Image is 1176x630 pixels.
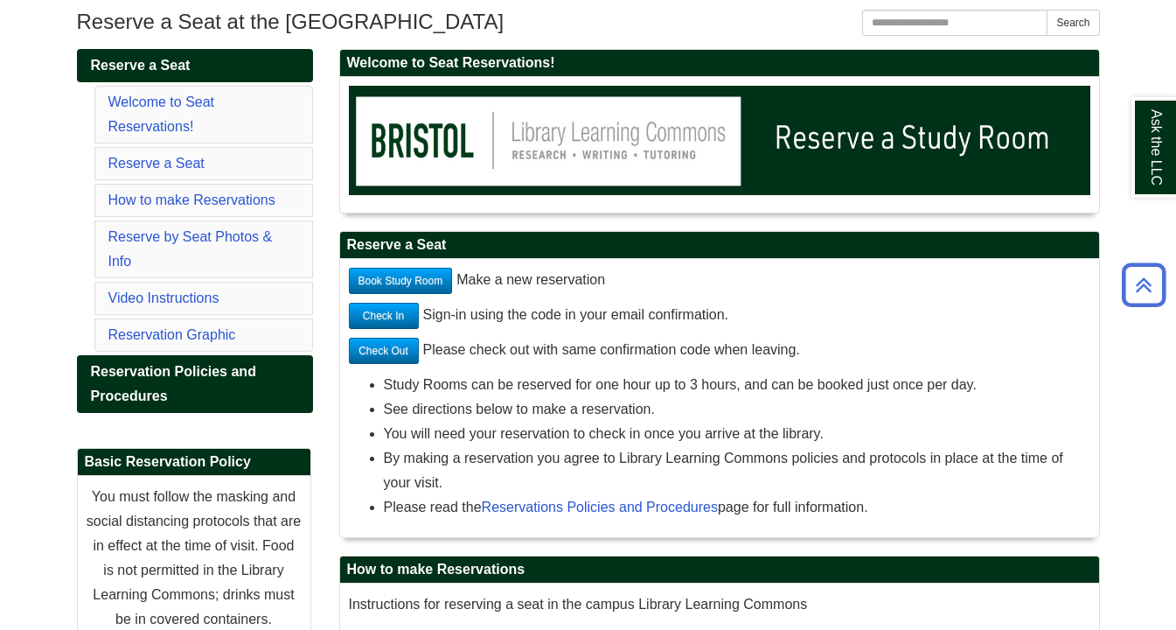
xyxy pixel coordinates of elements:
a: Back to Top [1116,273,1172,297]
p: Please check out with same confirmation code when leaving. [349,338,1090,364]
a: Reservation Graphic [108,327,236,342]
a: Reserve a Seat [108,156,205,171]
h2: How to make Reservations [340,556,1099,584]
h2: Welcome to Seat Reservations! [340,50,1099,77]
a: Reserve a Seat [77,49,313,82]
a: Reservations Policies and Procedures [482,500,718,514]
button: Search [1047,10,1099,36]
li: By making a reservation you agree to Library Learning Commons policies and protocols in place at ... [384,446,1090,495]
a: Check In [349,303,419,329]
a: Check Out [349,338,419,364]
p: Sign-in using the code in your email confirmation. [349,303,1090,329]
li: You will need your reservation to check in once you arrive at the library. [384,422,1090,446]
span: Reserve a Seat [91,58,191,73]
a: Reserve by Seat Photos & Info [108,229,273,269]
li: See directions below to make a reservation. [384,397,1090,422]
a: How to make Reservations [108,192,275,207]
h2: Basic Reservation Policy [78,449,310,476]
p: Make a new reservation [349,268,1090,294]
h2: Reserve a Seat [340,232,1099,259]
a: Welcome to Seat Reservations! [108,94,215,134]
a: Video Instructions [108,290,219,305]
span: Instructions for reserving a seat in the campus Library Learning Commons [349,597,808,612]
a: Book Study Room [349,268,453,294]
h1: Reserve a Seat at the [GEOGRAPHIC_DATA] [77,10,1100,34]
a: Reservation Policies and Procedures [77,355,313,413]
span: Reservation Policies and Procedures [91,364,256,403]
li: Please read the page for full information. [384,495,1090,520]
li: Study Rooms can be reserved for one hour up to 3 hours, and can be booked just once per day. [384,373,1090,397]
